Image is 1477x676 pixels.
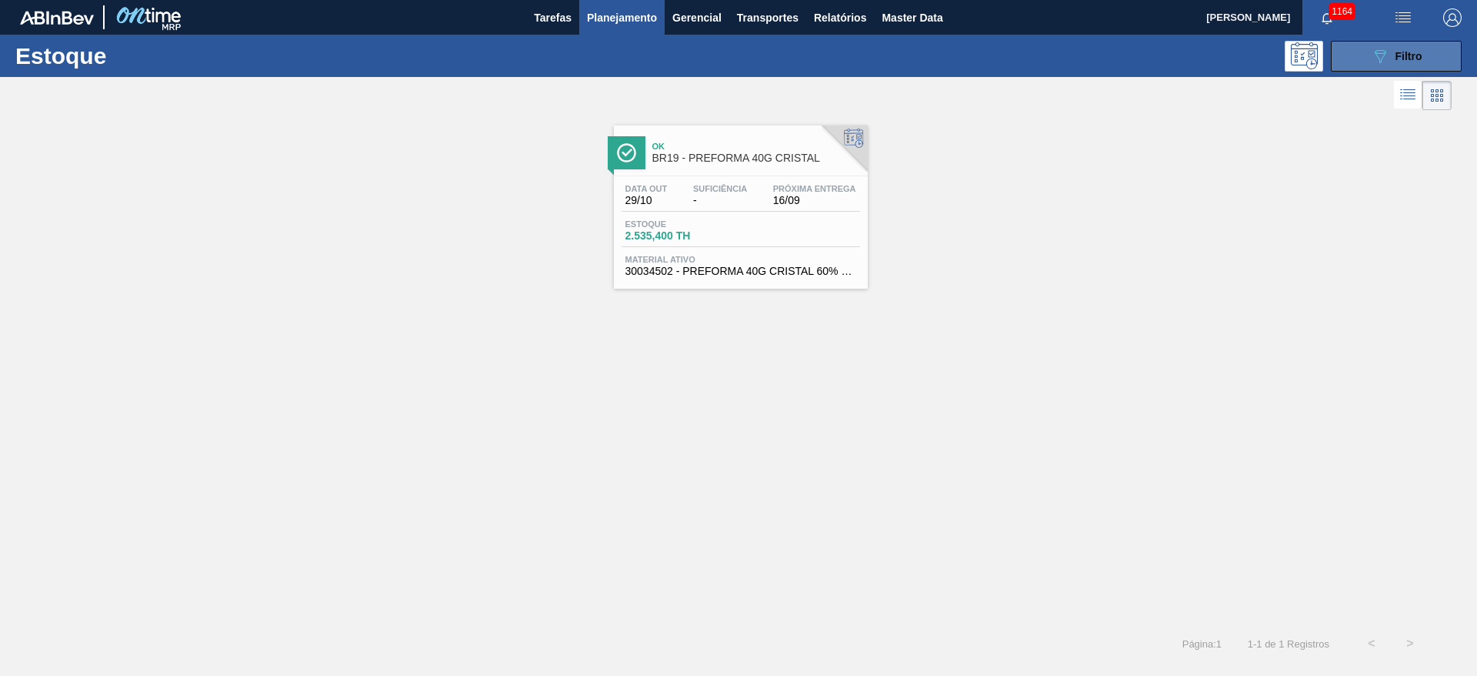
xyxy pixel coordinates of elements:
button: Filtro [1331,41,1462,72]
span: - [693,195,747,206]
span: Ok [652,142,860,151]
span: BR19 - PREFORMA 40G CRISTAL [652,152,860,164]
h1: Estoque [15,47,245,65]
img: userActions [1394,8,1412,27]
span: Página : 1 [1182,638,1222,650]
span: 16/09 [773,195,856,206]
span: Transportes [737,8,799,27]
a: ÍconeOkBR19 - PREFORMA 40G CRISTALData out29/10Suficiência-Próxima Entrega16/09Estoque2.535,400 T... [602,114,875,289]
button: < [1352,624,1391,663]
span: Relatórios [814,8,866,27]
button: > [1391,624,1429,663]
span: Master Data [882,8,942,27]
div: Visão em Lista [1394,81,1422,110]
img: Ícone [617,143,636,162]
span: Gerencial [672,8,722,27]
button: Notificações [1302,7,1352,28]
div: Pogramando: nenhum usuário selecionado [1285,41,1323,72]
span: Planejamento [587,8,657,27]
span: 29/10 [625,195,668,206]
span: Suficiência [693,184,747,193]
span: Material ativo [625,255,856,264]
img: Logout [1443,8,1462,27]
span: 2.535,400 TH [625,230,733,242]
span: Próxima Entrega [773,184,856,193]
span: 1164 [1329,3,1355,20]
span: Tarefas [534,8,572,27]
img: TNhmsLtSVTkK8tSr43FrP2fwEKptu5GPRR3wAAAABJRU5ErkJggg== [20,11,94,25]
span: 30034502 - PREFORMA 40G CRISTAL 60% REC [625,266,856,277]
span: Data out [625,184,668,193]
span: Estoque [625,219,733,229]
span: 1 - 1 de 1 Registros [1245,638,1329,650]
span: Filtro [1395,50,1422,62]
div: Visão em Cards [1422,81,1452,110]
